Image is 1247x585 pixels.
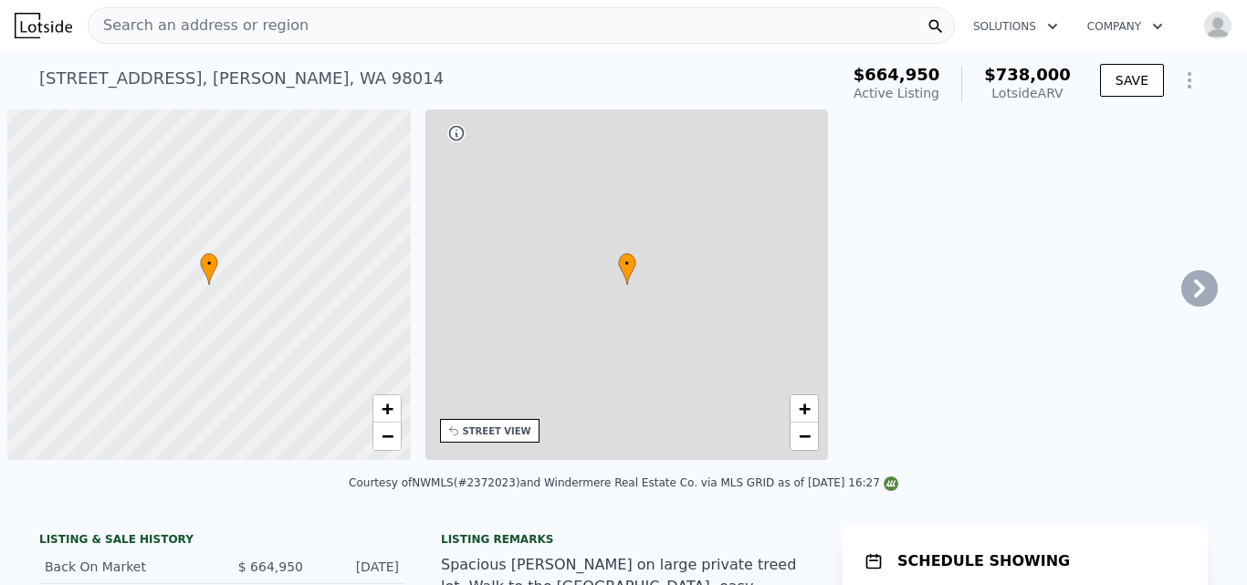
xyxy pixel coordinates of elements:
[1171,62,1208,99] button: Show Options
[984,84,1071,102] div: Lotside ARV
[238,559,303,574] span: $ 664,950
[799,397,811,420] span: +
[791,423,818,450] a: Zoom out
[897,550,1070,572] h1: SCHEDULE SHOWING
[1100,64,1164,97] button: SAVE
[39,66,444,91] div: [STREET_ADDRESS] , [PERSON_NAME] , WA 98014
[959,10,1073,43] button: Solutions
[349,476,898,489] div: Courtesy of NWMLS (#2372023) and Windermere Real Estate Co. via MLS GRID as of [DATE] 16:27
[39,532,404,550] div: LISTING & SALE HISTORY
[1203,11,1232,40] img: avatar
[463,424,531,438] div: STREET VIEW
[799,424,811,447] span: −
[441,532,806,547] div: Listing remarks
[318,558,399,576] div: [DATE]
[381,424,393,447] span: −
[618,253,636,285] div: •
[381,397,393,420] span: +
[618,256,636,272] span: •
[854,86,939,100] span: Active Listing
[884,476,898,491] img: NWMLS Logo
[854,65,940,84] span: $664,950
[200,256,218,272] span: •
[89,15,309,37] span: Search an address or region
[15,13,72,38] img: Lotside
[45,558,207,576] div: Back On Market
[200,253,218,285] div: •
[984,65,1071,84] span: $738,000
[791,395,818,423] a: Zoom in
[373,395,401,423] a: Zoom in
[373,423,401,450] a: Zoom out
[1073,10,1178,43] button: Company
